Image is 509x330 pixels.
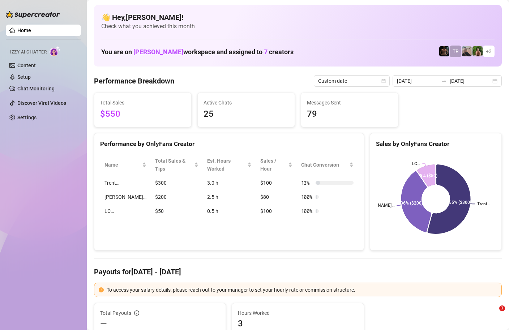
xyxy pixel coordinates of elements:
[297,154,358,176] th: Chat Conversion
[151,190,203,204] td: $200
[203,204,256,218] td: 0.5 h
[301,193,313,201] span: 100 %
[17,115,37,120] a: Settings
[151,204,203,218] td: $50
[486,47,492,55] span: + 3
[204,107,289,121] span: 25
[260,157,286,173] span: Sales / Hour
[134,310,139,316] span: info-circle
[100,154,151,176] th: Name
[101,22,495,30] span: Check what you achieved this month
[441,78,447,84] span: swap-right
[100,204,151,218] td: LC…
[207,157,246,173] div: Est. Hours Worked
[376,139,496,149] div: Sales by OnlyFans Creator
[107,286,497,294] div: To access your salary details, please reach out to your manager to set your hourly rate or commis...
[307,107,392,121] span: 79
[256,176,296,190] td: $100
[381,79,386,83] span: calendar
[100,190,151,204] td: [PERSON_NAME]…
[203,176,256,190] td: 3.0 h
[155,157,193,173] span: Total Sales & Tips
[104,161,141,169] span: Name
[472,46,483,56] img: Nathaniel
[499,305,505,311] span: 1
[17,74,31,80] a: Setup
[101,48,294,56] h1: You are on workspace and assigned to creators
[151,154,203,176] th: Total Sales & Tips
[453,47,459,55] span: TR
[477,202,490,207] text: Trent…
[256,190,296,204] td: $80
[301,179,313,187] span: 13 %
[318,76,385,86] span: Custom date
[441,78,447,84] span: to
[203,190,256,204] td: 2.5 h
[256,204,296,218] td: $100
[256,154,296,176] th: Sales / Hour
[10,49,47,56] span: Izzy AI Chatter
[238,318,358,329] span: 3
[50,46,61,56] img: AI Chatter
[100,176,151,190] td: Trent…
[151,176,203,190] td: $300
[264,48,268,56] span: 7
[238,309,358,317] span: Hours Worked
[94,267,502,277] h4: Payouts for [DATE] - [DATE]
[484,305,502,323] iframe: Intercom live chat
[99,287,104,292] span: exclamation-circle
[204,99,289,107] span: Active Chats
[94,76,174,86] h4: Performance Breakdown
[17,86,55,91] a: Chat Monitoring
[412,161,420,166] text: LC…
[101,12,495,22] h4: 👋 Hey, [PERSON_NAME] !
[358,203,394,208] text: [PERSON_NAME]…
[17,63,36,68] a: Content
[397,77,438,85] input: Start date
[100,318,107,329] span: —
[17,100,66,106] a: Discover Viral Videos
[439,46,449,56] img: Trent
[450,77,491,85] input: End date
[301,207,313,215] span: 100 %
[301,161,348,169] span: Chat Conversion
[462,46,472,56] img: LC
[100,107,185,121] span: $550
[100,309,131,317] span: Total Payouts
[100,99,185,107] span: Total Sales
[307,99,392,107] span: Messages Sent
[133,48,183,56] span: [PERSON_NAME]
[6,11,60,18] img: logo-BBDzfeDw.svg
[17,27,31,33] a: Home
[100,139,358,149] div: Performance by OnlyFans Creator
